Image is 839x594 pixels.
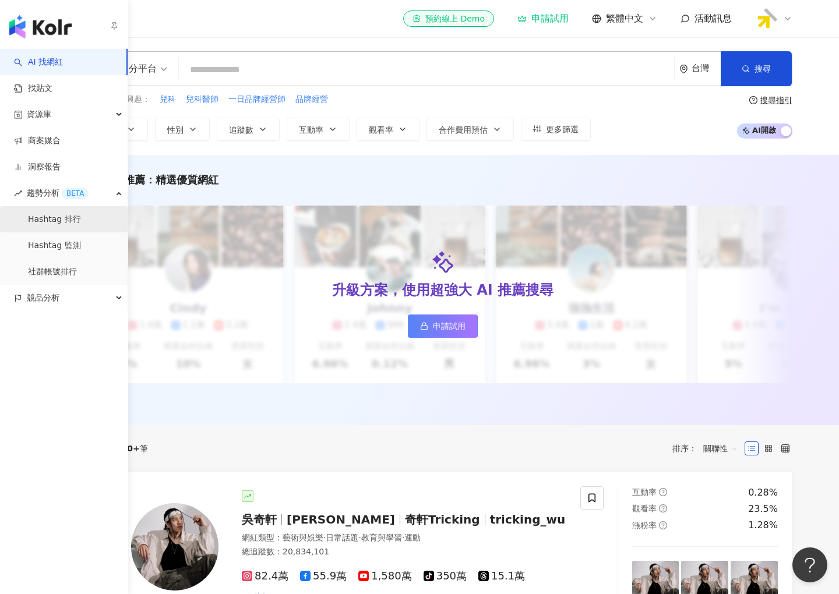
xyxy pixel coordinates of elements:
span: 更多篩選 [546,125,579,134]
button: 合作費用預估 [426,118,514,141]
a: 商案媒合 [14,135,61,147]
span: 漲粉率 [632,521,657,530]
a: 社群帳號排行 [28,266,77,278]
img: logo [9,15,72,38]
span: tricking_wu [490,512,566,526]
div: 不分平台 [103,59,157,78]
span: · [323,533,326,542]
span: 精選優質網紅 [156,174,218,186]
a: 洞察報告 [14,161,61,173]
span: 15.1萬 [478,570,525,582]
div: 23.5% [748,503,778,515]
span: 吳奇軒 [242,512,277,526]
span: 活動訊息 [695,13,732,24]
span: 繁體中文 [606,12,643,25]
span: 合作費用預估 [439,125,488,135]
button: 搜尋 [721,51,792,86]
span: 關聯性 [703,439,738,458]
a: searchAI 找網紅 [14,56,63,68]
span: 1,580萬 [358,570,412,582]
span: 資源庫 [27,101,51,128]
span: 一日品牌經營師 [228,94,285,105]
div: 網紅類型 ： [242,532,566,544]
img: fonbuda%20logo%20test.png [756,8,778,30]
div: 排序： [672,439,745,458]
span: 互動率 [632,487,657,497]
span: question-circle [749,96,757,104]
span: 350萬 [424,570,467,582]
button: 追蹤數 [217,118,280,141]
span: 競品分析 [27,285,59,311]
img: KOL Avatar [131,503,218,591]
span: 藝術與娛樂 [283,533,323,542]
button: 觀看率 [357,118,419,141]
span: 申請試用 [433,321,466,331]
button: 兒科 [159,93,177,106]
div: 搜尋指引 [760,96,792,105]
span: 82.4萬 [242,570,288,582]
span: question-circle [659,488,667,496]
div: BETA [62,188,89,199]
button: 更多篩選 [521,118,591,141]
div: 台灣 [692,63,721,73]
span: rise [14,189,22,197]
div: 總追蹤數 ： 20,834,101 [242,546,566,558]
iframe: Help Scout Beacon - Open [792,547,827,582]
div: 預約線上 Demo [413,13,485,24]
span: 奇軒Tricking [405,512,480,526]
a: 找貼文 [14,83,52,94]
a: 申請試用 [517,13,569,24]
span: 運動 [404,533,421,542]
button: 性別 [155,118,210,141]
button: 兒科醫師 [185,93,219,106]
a: 申請試用 [408,314,478,338]
span: question-circle [659,504,667,512]
div: 0.28% [748,486,778,499]
span: [PERSON_NAME] [287,512,395,526]
span: 兒科 [160,94,176,105]
span: · [358,533,361,542]
div: 1.28% [748,519,778,532]
a: Hashtag 排行 [28,214,81,225]
button: 互動率 [287,118,350,141]
span: 搜尋 [755,64,771,73]
span: 性別 [167,125,184,135]
span: · [402,533,404,542]
div: AI 推薦 ： [108,172,218,187]
span: 兒科醫師 [186,94,218,105]
span: 品牌經營 [295,94,328,105]
span: question-circle [659,521,667,529]
button: 一日品牌經營師 [228,93,286,106]
span: 日常話題 [326,533,358,542]
span: 趨勢分析 [27,180,89,206]
a: Hashtag 監測 [28,240,81,252]
span: 觀看率 [369,125,393,135]
span: 觀看率 [632,504,657,513]
a: 預約線上 Demo [403,10,494,27]
span: environment [679,65,688,73]
div: 升級方案，使用超強大 AI 推薦搜尋 [332,281,554,300]
span: 追蹤數 [229,125,253,135]
span: 互動率 [299,125,323,135]
span: 教育與學習 [361,533,402,542]
button: 品牌經營 [295,93,329,106]
span: 55.9萬 [300,570,347,582]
